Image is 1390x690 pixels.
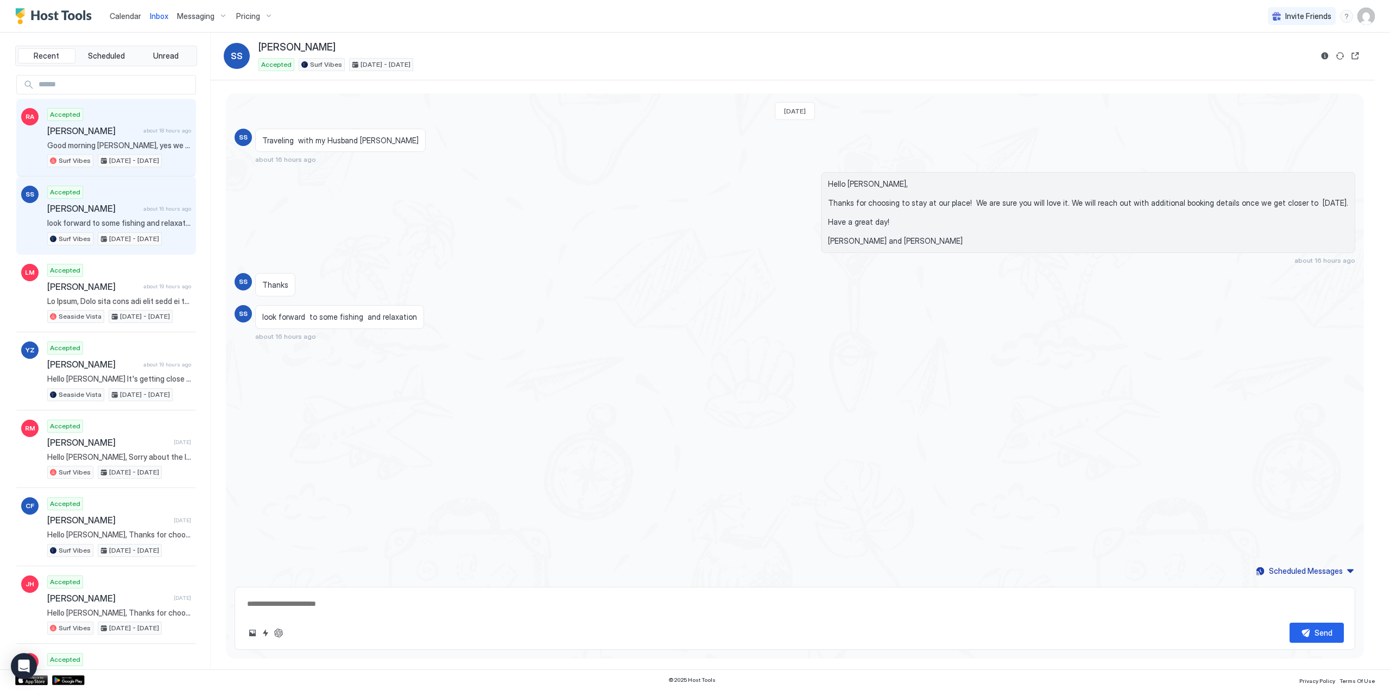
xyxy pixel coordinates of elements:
[1269,565,1343,577] div: Scheduled Messages
[1340,10,1353,23] div: menu
[26,189,34,199] span: SS
[258,41,336,54] span: [PERSON_NAME]
[150,10,168,22] a: Inbox
[47,530,191,540] span: Hello [PERSON_NAME], Thanks for choosing to stay at our place! We are sure you will love it. We w...
[236,11,260,21] span: Pricing
[120,390,170,400] span: [DATE] - [DATE]
[261,60,292,69] span: Accepted
[1318,49,1331,62] button: Reservation information
[1294,256,1355,264] span: about 16 hours ago
[150,11,168,21] span: Inbox
[784,107,806,115] span: [DATE]
[239,277,248,287] span: SS
[59,467,91,477] span: Surf Vibes
[26,579,34,589] span: JH
[109,623,159,633] span: [DATE] - [DATE]
[59,546,91,555] span: Surf Vibes
[47,125,139,136] span: [PERSON_NAME]
[47,437,169,448] span: [PERSON_NAME]
[174,517,191,524] span: [DATE]
[143,205,191,212] span: about 16 hours ago
[47,141,191,150] span: Good morning [PERSON_NAME], yes we will be sharing more information as you get closer to your sta...
[262,136,419,145] span: Traveling with my Husband [PERSON_NAME]
[47,203,139,214] span: [PERSON_NAME]
[59,623,91,633] span: Surf Vibes
[26,112,34,122] span: RA
[174,594,191,602] span: [DATE]
[143,127,191,134] span: about 18 hours ago
[18,48,75,64] button: Recent
[1254,564,1355,578] button: Scheduled Messages
[668,676,716,683] span: © 2025 Host Tools
[109,467,159,477] span: [DATE] - [DATE]
[47,593,169,604] span: [PERSON_NAME]
[59,156,91,166] span: Surf Vibes
[246,626,259,640] button: Upload image
[174,439,191,446] span: [DATE]
[50,110,80,119] span: Accepted
[310,60,342,69] span: Surf Vibes
[47,452,191,462] span: Hello [PERSON_NAME], Sorry about the lights, there may be a few in the closet between the bedroom...
[1357,8,1375,25] div: User profile
[259,626,272,640] button: Quick reply
[47,608,191,618] span: Hello [PERSON_NAME], Thanks for choosing to stay at our place! We are sure you will love it. We w...
[262,280,288,290] span: Thanks
[47,296,191,306] span: Lo Ipsum, Dolo sita cons adi elit sedd ei tem. In ut lab etdol ma aliq enima min veni Q nostru ex...
[239,132,248,142] span: SS
[50,499,80,509] span: Accepted
[137,48,194,64] button: Unread
[59,390,102,400] span: Seaside Vista
[1290,623,1344,643] button: Send
[1285,11,1331,21] span: Invite Friends
[143,283,191,290] span: about 19 hours ago
[1334,49,1347,62] button: Sync reservation
[177,11,214,21] span: Messaging
[1340,678,1375,684] span: Terms Of Use
[143,361,191,368] span: about 19 hours ago
[1299,678,1335,684] span: Privacy Policy
[109,156,159,166] span: [DATE] - [DATE]
[828,179,1348,246] span: Hello [PERSON_NAME], Thanks for choosing to stay at our place! We are sure you will love it. We w...
[47,515,169,526] span: [PERSON_NAME]
[78,48,135,64] button: Scheduled
[59,234,91,244] span: Surf Vibes
[262,312,417,322] span: look forward to some fishing and relaxation
[109,546,159,555] span: [DATE] - [DATE]
[25,423,35,433] span: RM
[272,626,285,640] button: ChatGPT Auto Reply
[34,75,195,94] input: Input Field
[1315,627,1332,638] div: Send
[34,51,59,61] span: Recent
[50,187,80,197] span: Accepted
[231,49,243,62] span: SS
[11,653,37,679] div: Open Intercom Messenger
[153,51,179,61] span: Unread
[26,345,35,355] span: YZ
[109,234,159,244] span: [DATE] - [DATE]
[47,359,139,370] span: [PERSON_NAME]
[50,343,80,353] span: Accepted
[50,421,80,431] span: Accepted
[52,675,85,685] a: Google Play Store
[47,281,139,292] span: [PERSON_NAME]
[59,312,102,321] span: Seaside Vista
[15,675,48,685] a: App Store
[255,155,316,163] span: about 16 hours ago
[239,309,248,319] span: SS
[50,655,80,664] span: Accepted
[1340,674,1375,686] a: Terms Of Use
[1349,49,1362,62] button: Open reservation
[50,577,80,587] span: Accepted
[120,312,170,321] span: [DATE] - [DATE]
[15,46,197,66] div: tab-group
[255,332,316,340] span: about 16 hours ago
[1299,674,1335,686] a: Privacy Policy
[15,8,97,24] a: Host Tools Logo
[361,60,410,69] span: [DATE] - [DATE]
[47,374,191,384] span: Hello [PERSON_NAME] It's getting close to your stay so we want to give you some information to ge...
[47,218,191,228] span: look forward to some fishing and relaxation
[110,10,141,22] a: Calendar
